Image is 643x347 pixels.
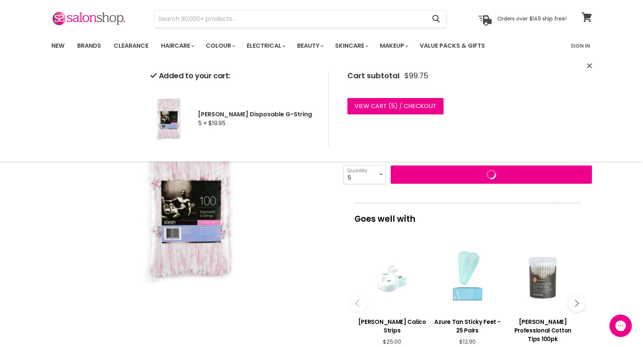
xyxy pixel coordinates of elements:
[198,119,207,127] span: 5 ×
[198,110,316,118] h2: [PERSON_NAME] Disposable G-String
[154,10,447,28] form: Product
[347,70,400,81] span: Cart subtotal
[566,38,595,54] a: Sign In
[497,15,567,22] p: Orders over $149 ship free!
[125,108,256,304] img: Caron Disposable G-String
[509,312,577,347] a: View product:Caron Professional Cotton Tips 100pk
[200,38,240,54] a: Colour
[241,38,290,54] a: Electrical
[383,338,401,346] span: $25.00
[354,203,581,227] p: Goes well with
[51,67,330,346] div: Caron Disposable G-String image. Click or Scroll to Zoom.
[46,35,529,57] ul: Main menu
[208,119,226,127] span: $19.95
[46,38,70,54] a: New
[459,338,476,346] span: $12.90
[606,312,636,340] iframe: Gorgias live chat messenger
[358,312,426,338] a: View product:Caron Cotton Calico Strips
[155,10,426,28] input: Search
[587,62,592,70] button: Close
[108,38,154,54] a: Clearance
[343,165,386,184] select: Quantity
[330,38,373,54] a: Skincare
[42,35,601,57] nav: Main
[291,38,328,54] a: Beauty
[414,38,491,54] a: Value Packs & Gifts
[434,318,501,335] h3: Azure Tan Sticky Feet - 25 Pairs
[391,102,395,110] span: 5
[358,318,426,335] h3: [PERSON_NAME] Calico Strips
[404,72,428,80] span: $99.75
[150,72,316,80] h2: Added to your cart:
[150,91,187,147] img: Caron Disposable G-String
[434,312,501,338] a: View product:Azure Tan Sticky Feet - 25 Pairs
[155,38,199,54] a: Haircare
[509,318,577,343] h3: [PERSON_NAME] Professional Cotton Tips 100pk
[426,10,446,28] button: Search
[347,98,444,114] a: View cart (5) / Checkout
[374,38,413,54] a: Makeup
[72,38,107,54] a: Brands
